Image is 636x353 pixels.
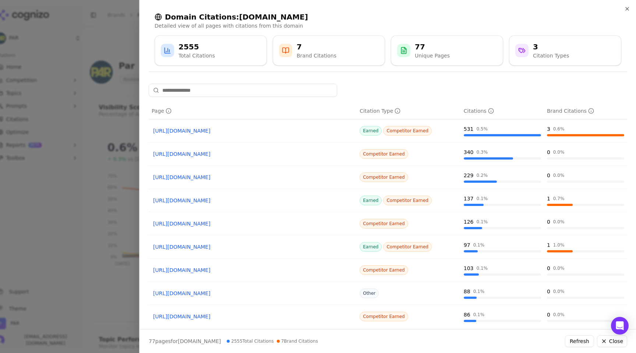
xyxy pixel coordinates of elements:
[464,125,474,133] div: 531
[153,243,352,251] a: [URL][DOMAIN_NAME]
[533,52,569,59] div: Citation Types
[360,242,382,252] span: Earned
[464,195,474,202] div: 137
[178,338,221,344] span: [DOMAIN_NAME]
[360,219,408,228] span: Competitor Earned
[383,126,432,136] span: Competitor Earned
[415,52,450,59] div: Unique Pages
[153,127,352,134] a: [URL][DOMAIN_NAME]
[464,148,474,156] div: 340
[360,265,408,275] span: Competitor Earned
[464,218,474,226] div: 126
[153,313,352,320] a: [URL][DOMAIN_NAME]
[547,241,550,249] div: 1
[297,52,336,59] div: Brand Citations
[153,266,352,274] a: [URL][DOMAIN_NAME]
[149,338,221,345] p: page s for
[477,196,488,202] div: 0.1 %
[533,42,569,52] div: 3
[464,107,494,115] div: Citations
[153,290,352,297] a: [URL][DOMAIN_NAME]
[152,107,172,115] div: Page
[360,126,382,136] span: Earned
[360,289,379,298] span: Other
[179,42,215,52] div: 2555
[547,148,550,156] div: 0
[357,103,461,119] th: citationTypes
[544,103,627,119] th: brandCitationCount
[553,172,565,178] div: 0.0 %
[415,42,450,52] div: 77
[477,265,488,271] div: 0.1 %
[547,125,550,133] div: 3
[464,265,474,272] div: 103
[547,195,550,202] div: 1
[553,312,565,318] div: 0.0 %
[597,335,627,347] button: Close
[360,196,382,205] span: Earned
[155,12,621,22] h2: Domain Citations: [DOMAIN_NAME]
[297,42,336,52] div: 7
[473,289,485,294] div: 0.1 %
[547,172,550,179] div: 0
[149,103,357,119] th: page
[227,338,273,344] span: 2555 Total Citations
[553,219,565,225] div: 0.0 %
[473,242,485,248] div: 0.1 %
[565,335,594,347] button: Refresh
[547,288,550,295] div: 0
[477,149,488,155] div: 0.3 %
[277,338,318,344] span: 7 Brand Citations
[547,265,550,272] div: 0
[383,242,432,252] span: Competitor Earned
[464,241,470,249] div: 97
[461,103,544,119] th: totalCitationCount
[155,22,621,29] p: Detailed view of all pages with citations from this domain
[149,338,155,344] span: 77
[464,172,474,179] div: 229
[553,265,565,271] div: 0.0 %
[553,242,565,248] div: 1.0 %
[477,126,488,132] div: 0.5 %
[360,107,400,115] div: Citation Type
[473,312,485,318] div: 0.1 %
[477,219,488,225] div: 0.1 %
[360,172,408,182] span: Competitor Earned
[464,311,470,318] div: 86
[179,52,215,59] div: Total Citations
[153,174,352,181] a: [URL][DOMAIN_NAME]
[477,172,488,178] div: 0.2 %
[553,289,565,294] div: 0.0 %
[547,107,594,115] div: Brand Citations
[553,149,565,155] div: 0.0 %
[464,288,470,295] div: 88
[153,197,352,204] a: [URL][DOMAIN_NAME]
[547,218,550,226] div: 0
[360,149,408,159] span: Competitor Earned
[553,196,565,202] div: 0.7 %
[360,312,408,321] span: Competitor Earned
[153,220,352,227] a: [URL][DOMAIN_NAME]
[383,196,432,205] span: Competitor Earned
[553,126,565,132] div: 0.6 %
[153,150,352,158] a: [URL][DOMAIN_NAME]
[547,311,550,318] div: 0
[149,103,627,352] div: Data table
